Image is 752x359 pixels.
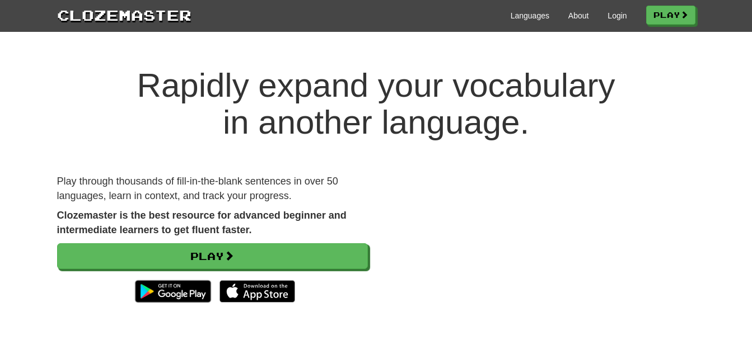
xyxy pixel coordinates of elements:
strong: Clozemaster is the best resource for advanced beginner and intermediate learners to get fluent fa... [57,210,347,235]
img: Get it on Google Play [129,275,216,308]
a: Play [57,243,368,269]
img: Download_on_the_App_Store_Badge_US-UK_135x40-25178aeef6eb6b83b96f5f2d004eda3bffbb37122de64afbaef7... [219,280,295,303]
a: Login [608,10,627,21]
a: Play [646,6,695,25]
a: Languages [511,10,549,21]
a: Clozemaster [57,4,191,25]
a: About [568,10,589,21]
p: Play through thousands of fill-in-the-blank sentences in over 50 languages, learn in context, and... [57,174,368,203]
